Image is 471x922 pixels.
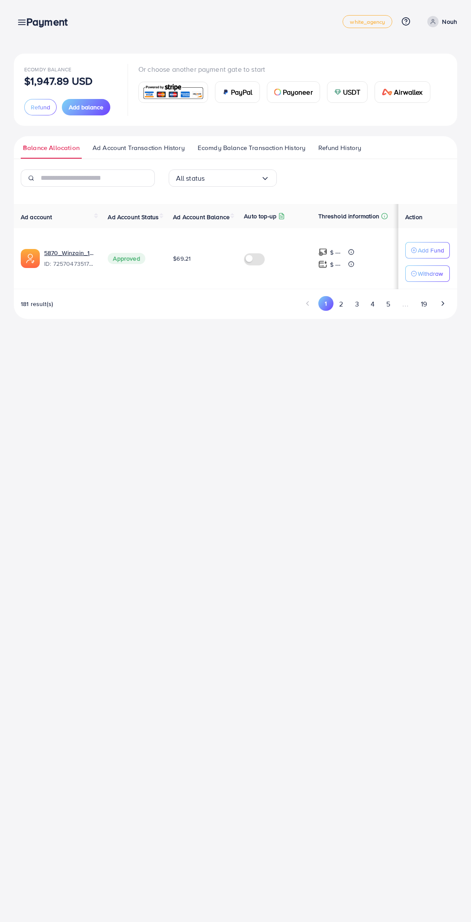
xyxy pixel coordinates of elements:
div: <span class='underline'>5870_Winzain_1689663023963</span></br>7257047351792238594 [44,249,94,268]
span: PayPal [231,87,253,97]
button: Go to page 5 [380,296,396,312]
span: USDT [343,87,361,97]
button: Go to page 3 [349,296,365,312]
p: $ --- [330,247,341,258]
span: Action [405,213,423,221]
span: 181 result(s) [21,300,53,308]
span: $69.21 [173,254,191,263]
a: cardPayoneer [267,81,320,103]
span: Ad Account Balance [173,213,230,221]
img: card [382,89,392,96]
a: white_agency [343,15,392,28]
span: Airwallex [394,87,423,97]
span: white_agency [350,19,385,25]
iframe: Chat [434,883,465,916]
p: Auto top-up [244,211,276,221]
a: cardAirwallex [375,81,430,103]
p: Threshold information [318,211,379,221]
img: card [222,89,229,96]
button: Add Fund [405,242,450,258]
ul: Pagination [301,296,450,312]
button: Go to next page [435,296,450,311]
span: Payoneer [283,87,313,97]
button: Go to page 1 [318,296,333,311]
span: Refund [31,103,50,112]
img: card [334,89,341,96]
span: All status [176,172,205,185]
img: top-up amount [318,260,327,269]
p: $1,947.89 USD [24,76,93,86]
img: ic-ads-acc.e4c84228.svg [21,249,40,268]
span: Refund History [318,143,361,153]
button: Withdraw [405,265,450,282]
a: 5870_Winzain_1689663023963 [44,249,94,257]
button: Add balance [62,99,110,115]
a: Nouh [424,16,457,27]
span: Balance Allocation [23,143,80,153]
div: Search for option [169,169,277,187]
span: Ecomdy Balance [24,66,71,73]
span: ID: 7257047351792238594 [44,259,94,268]
p: $ --- [330,259,341,270]
button: Go to page 2 [333,296,349,312]
p: Add Fund [418,245,444,255]
span: Approved [108,253,145,264]
button: Refund [24,99,57,115]
a: cardPayPal [215,81,260,103]
span: Ecomdy Balance Transaction History [198,143,305,153]
p: Nouh [442,16,457,27]
img: top-up amount [318,248,327,257]
button: Go to page 4 [365,296,380,312]
p: Withdraw [418,268,443,279]
span: Ad account [21,213,52,221]
img: card [274,89,281,96]
a: card [138,82,208,103]
input: Search for option [205,172,260,185]
span: Add balance [69,103,103,112]
span: Ad Account Status [108,213,159,221]
a: cardUSDT [327,81,368,103]
img: card [141,83,205,102]
span: Ad Account Transaction History [93,143,185,153]
h3: Payment [26,16,74,28]
button: Go to page 19 [415,296,433,312]
p: Or choose another payment gate to start [138,64,437,74]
